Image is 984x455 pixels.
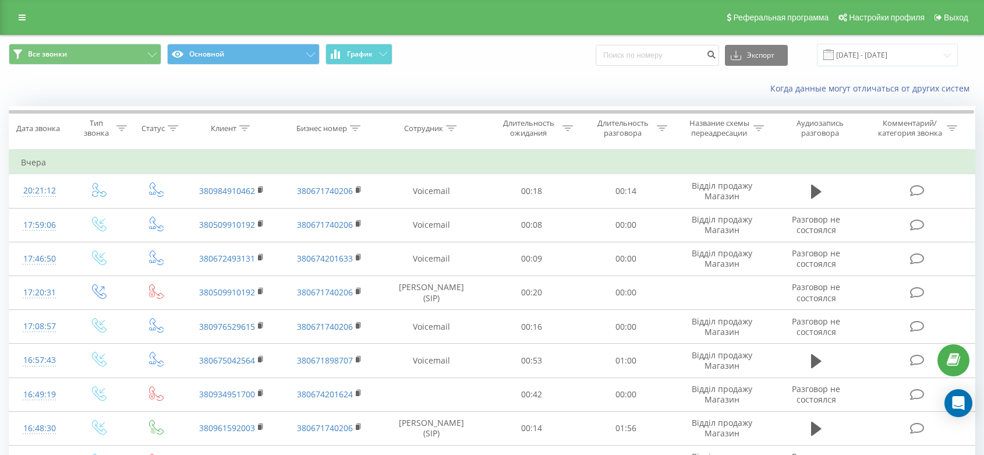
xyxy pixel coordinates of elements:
[484,208,579,242] td: 00:08
[592,118,654,138] div: Длительность разговора
[673,310,771,344] td: Відділ продажу Магазин
[792,214,840,235] span: Разговор не состоялся
[199,389,255,400] a: 380934951700
[484,344,579,378] td: 00:53
[484,276,579,309] td: 00:20
[378,276,484,309] td: [PERSON_NAME] (SIP)
[792,316,840,337] span: Разговор не состоялся
[199,253,255,264] a: 380672493131
[673,208,771,242] td: Відділ продажу Магазин
[484,411,579,445] td: 00:14
[297,389,353,400] a: 380674201624
[673,378,771,411] td: Відділ продажу Магазин
[673,242,771,276] td: Відділ продажу Магазин
[378,310,484,344] td: Voicemail
[21,179,58,202] div: 20:21:12
[325,44,392,65] button: График
[404,124,443,133] div: Сотрудник
[21,349,58,372] div: 16:57:43
[497,118,560,138] div: Длительность ожидания
[579,208,673,242] td: 00:00
[21,383,58,406] div: 16:49:19
[579,276,673,309] td: 00:00
[211,124,236,133] div: Клиент
[579,378,673,411] td: 00:00
[297,185,353,196] a: 380671740206
[725,45,788,66] button: Экспорт
[9,151,975,174] td: Вчера
[484,242,579,276] td: 00:09
[876,118,944,138] div: Комментарий/категория звонка
[849,13,925,22] span: Настройки профиля
[21,281,58,304] div: 17:20:31
[199,287,255,298] a: 380509910192
[199,355,255,366] a: 380675042564
[297,287,353,298] a: 380671740206
[378,411,484,445] td: [PERSON_NAME] (SIP)
[28,50,67,59] span: Все звонки
[484,174,579,208] td: 00:18
[579,344,673,378] td: 01:00
[297,355,353,366] a: 380671898707
[579,411,673,445] td: 01:56
[80,118,114,138] div: Тип звонка
[16,124,60,133] div: Дата звонка
[792,383,840,405] span: Разговор не состоялся
[579,310,673,344] td: 00:00
[378,242,484,276] td: Voicemail
[673,174,771,208] td: Відділ продажу Магазин
[199,321,255,332] a: 380976529615
[9,44,161,65] button: Все звонки
[484,310,579,344] td: 00:16
[21,248,58,270] div: 17:46:50
[792,281,840,303] span: Разговор не состоялся
[579,242,673,276] td: 00:00
[199,219,255,230] a: 380509910192
[792,248,840,269] span: Разговор не состоялся
[688,118,751,138] div: Название схемы переадресации
[378,344,484,378] td: Voicemail
[21,214,58,237] div: 17:59:06
[733,13,829,22] span: Реферальная программа
[378,174,484,208] td: Voicemail
[347,50,373,58] span: График
[596,45,719,66] input: Поиск по номеру
[21,315,58,338] div: 17:08:57
[199,185,255,196] a: 380984910462
[944,13,968,22] span: Выход
[297,321,353,332] a: 380671740206
[297,422,353,433] a: 380671740206
[141,124,165,133] div: Статус
[21,417,58,440] div: 16:48:30
[199,422,255,433] a: 380961592003
[770,83,975,94] a: Когда данные могут отличаться от других систем
[167,44,320,65] button: Основной
[673,344,771,378] td: Відділ продажу Магазин
[673,411,771,445] td: Відділ продажу Магазин
[579,174,673,208] td: 00:14
[783,118,858,138] div: Аудиозапись разговора
[297,253,353,264] a: 380674201633
[944,389,972,417] div: Open Intercom Messenger
[297,219,353,230] a: 380671740206
[484,378,579,411] td: 00:42
[378,208,484,242] td: Voicemail
[296,124,347,133] div: Бизнес номер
